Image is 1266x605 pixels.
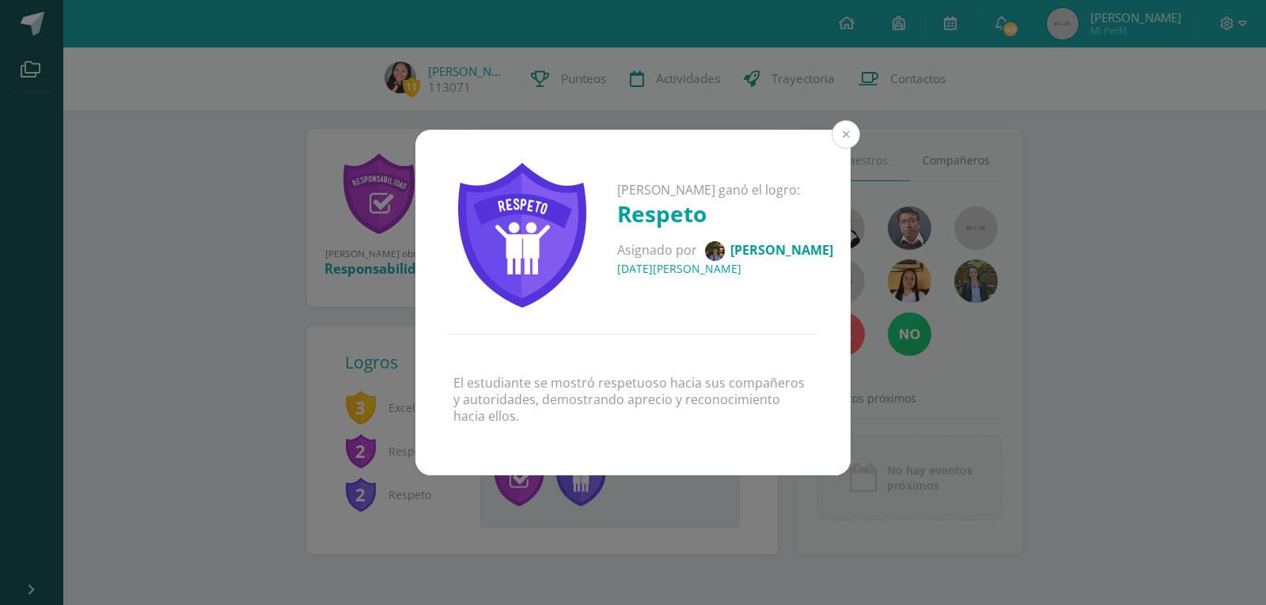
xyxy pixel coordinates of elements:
p: Asignado por [617,241,833,261]
p: [PERSON_NAME] ganó el logro: [617,182,833,199]
h1: Respeto [617,199,833,229]
button: Close (Esc) [832,120,860,149]
img: 1256afa6d248a241804628b3434c5992.png [705,241,725,261]
p: El estudiante se mostró respetuoso hacia sus compañeros y autoridades, demostrando aprecio y reco... [453,375,813,424]
h4: [DATE][PERSON_NAME] [617,261,833,276]
span: [PERSON_NAME] [730,240,833,258]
